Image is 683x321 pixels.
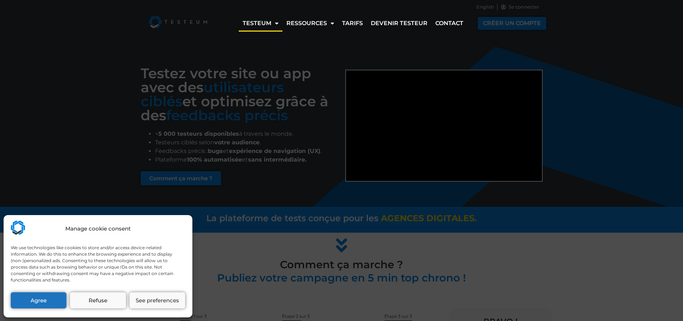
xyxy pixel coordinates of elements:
a: Ressources [282,15,338,32]
a: Tarifs [338,15,367,32]
div: We use technologies like cookies to store and/or access device-related information. We do this to... [11,245,184,283]
a: Devenir testeur [367,15,431,32]
div: Manage cookie consent [65,225,131,233]
button: Agree [11,292,66,308]
img: Testeum.com - Application crowdtesting platform [11,220,25,235]
button: Refuse [70,292,126,308]
button: See preferences [130,292,185,308]
a: Testeum [239,15,282,32]
a: Contact [431,15,467,32]
nav: Menu [233,15,473,32]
